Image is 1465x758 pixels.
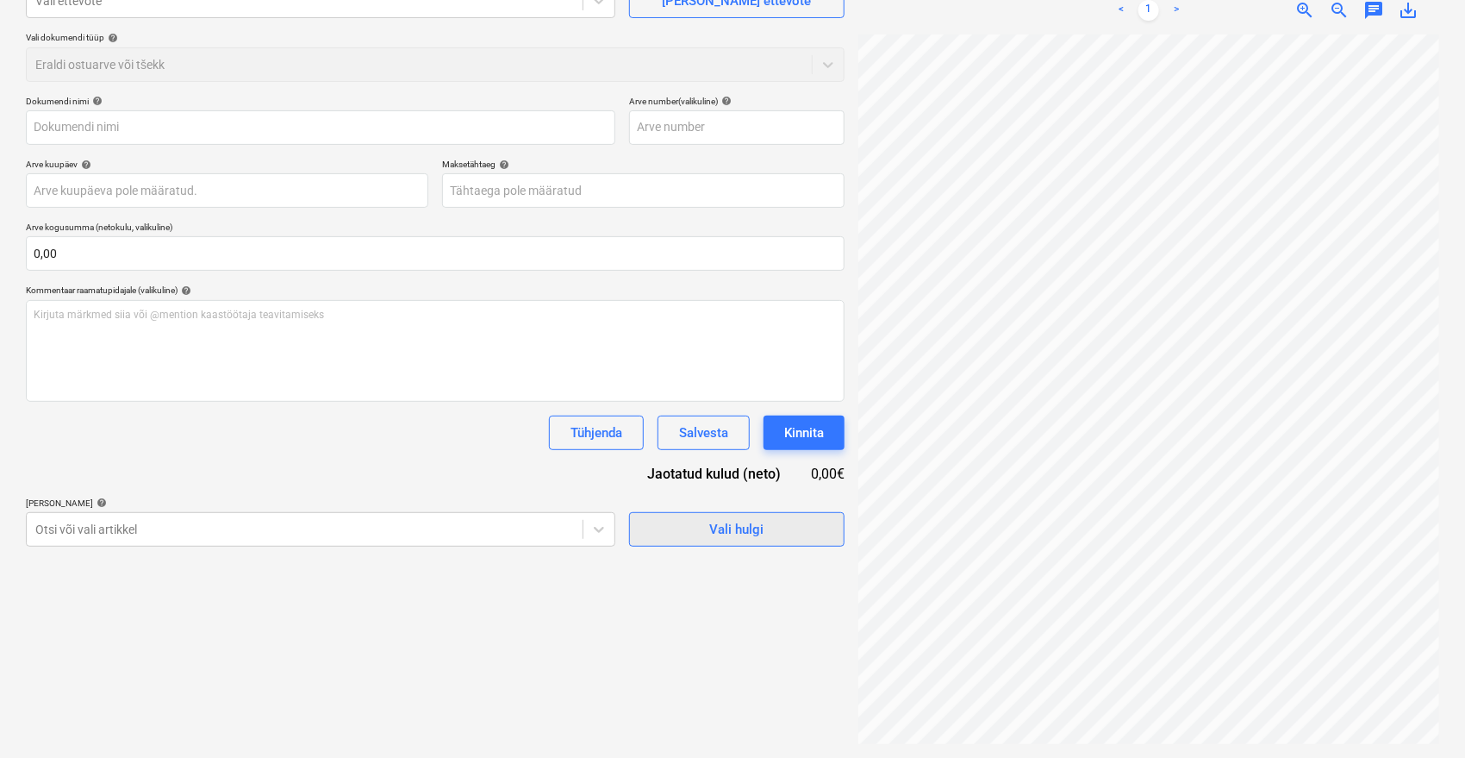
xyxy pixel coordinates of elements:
input: Arve kuupäeva pole määratud. [26,173,428,208]
button: Salvesta [658,416,750,450]
div: [PERSON_NAME] [26,498,615,509]
span: help [178,285,191,296]
button: Vali hulgi [629,512,845,547]
div: Tühjenda [570,422,622,444]
input: Arve number [629,110,845,145]
span: help [496,160,509,170]
div: Dokumendi nimi [26,96,615,107]
span: help [78,160,91,170]
span: help [104,33,118,43]
div: Arve kuupäev [26,159,428,170]
div: Kinnita [784,422,824,444]
div: Jaotatud kulud (neto) [620,464,808,484]
input: Dokumendi nimi [26,110,615,145]
div: Salvesta [679,422,728,444]
button: Tühjenda [549,416,644,450]
div: Arve number (valikuline) [629,96,845,107]
div: Vali dokumendi tüüp [26,32,845,43]
div: Kommentaar raamatupidajale (valikuline) [26,285,845,296]
span: help [718,96,732,106]
span: help [93,498,107,508]
input: Tähtaega pole määratud [442,173,845,208]
span: help [89,96,103,106]
div: Vali hulgi [709,518,764,541]
div: Maksetähtaeg [442,159,845,170]
div: 0,00€ [808,464,845,484]
p: Arve kogusumma (netokulu, valikuline) [26,222,845,236]
input: Arve kogusumma (netokulu, valikuline) [26,236,845,271]
button: Kinnita [764,416,845,450]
